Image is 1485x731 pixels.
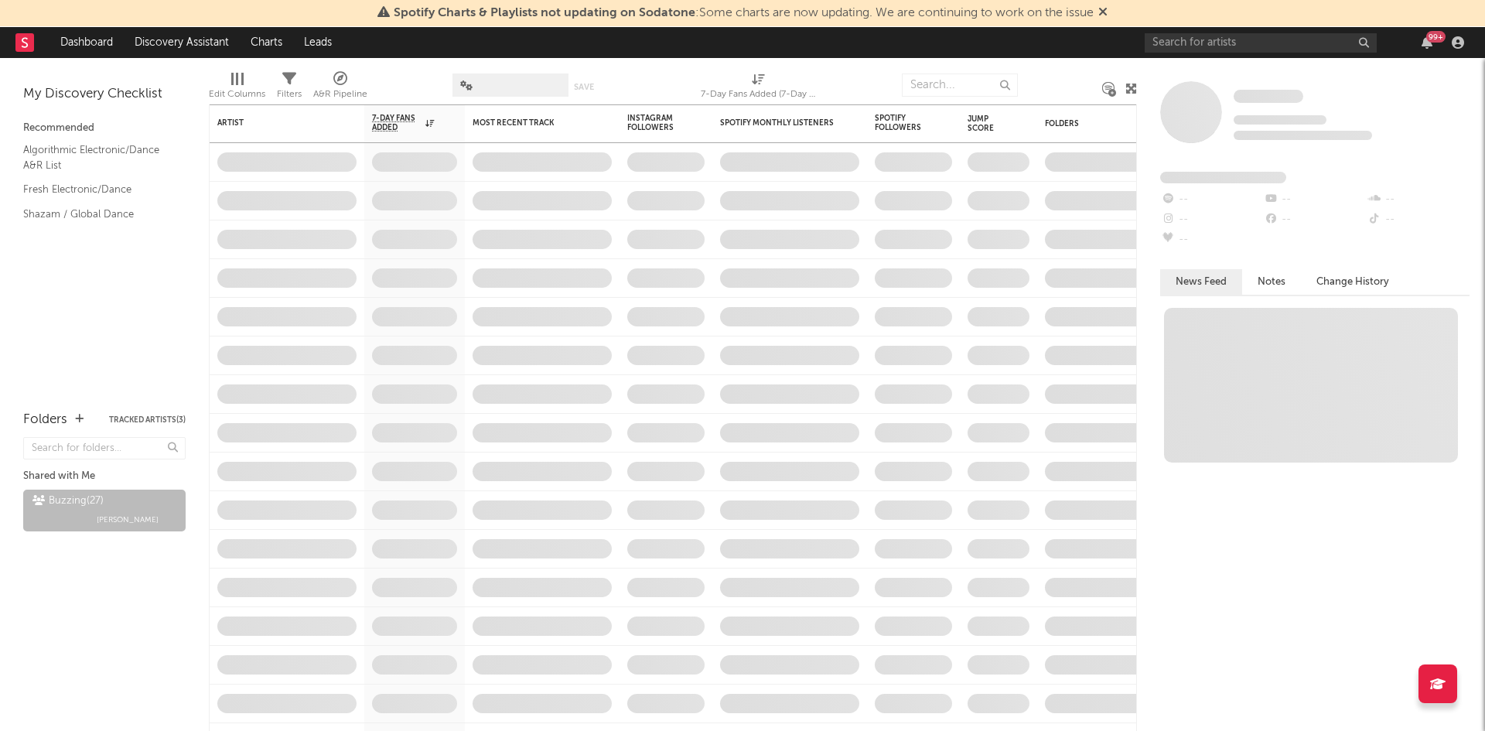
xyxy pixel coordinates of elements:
div: Artist [217,118,333,128]
button: Save [574,83,594,91]
span: [PERSON_NAME] [97,511,159,529]
span: Tracking Since: [DATE] [1234,115,1326,125]
input: Search... [902,73,1018,97]
a: Algorithmic Electronic/Dance A&R List [23,142,170,173]
div: My Discovery Checklist [23,85,186,104]
div: Folders [23,411,67,429]
div: Filters [277,85,302,104]
div: -- [1263,190,1366,210]
div: -- [1367,190,1470,210]
button: 99+ [1422,36,1432,49]
a: Dashboard [49,27,124,58]
div: -- [1367,210,1470,230]
div: Instagram Followers [627,114,681,132]
span: 7-Day Fans Added [372,114,422,132]
span: Some Artist [1234,90,1303,103]
div: -- [1160,210,1263,230]
a: Charts [240,27,293,58]
div: -- [1160,230,1263,250]
input: Search for folders... [23,437,186,459]
a: Some Artist [1234,89,1303,104]
input: Search for artists [1145,33,1377,53]
div: 7-Day Fans Added (7-Day Fans Added) [701,66,817,111]
div: Edit Columns [209,85,265,104]
span: Spotify Charts & Playlists not updating on Sodatone [394,7,695,19]
span: Dismiss [1098,7,1108,19]
a: Fresh Electronic/Dance [23,181,170,198]
button: Tracked Artists(3) [109,416,186,424]
div: Buzzing ( 27 ) [32,492,104,511]
div: -- [1263,210,1366,230]
div: Most Recent Track [473,118,589,128]
div: 99 + [1426,31,1446,43]
button: News Feed [1160,269,1242,295]
a: Leads [293,27,343,58]
div: Filters [277,66,302,111]
div: Folders [1045,119,1161,128]
div: Edit Columns [209,66,265,111]
button: Notes [1242,269,1301,295]
div: A&R Pipeline [313,85,367,104]
span: Fans Added by Platform [1160,172,1286,183]
a: Shazam / Global Dance [23,206,170,223]
div: -- [1160,190,1263,210]
div: Spotify Monthly Listeners [720,118,836,128]
button: Change History [1301,269,1405,295]
span: : Some charts are now updating. We are continuing to work on the issue [394,7,1094,19]
div: Shared with Me [23,467,186,486]
span: 0 fans last week [1234,131,1372,140]
div: 7-Day Fans Added (7-Day Fans Added) [701,85,817,104]
a: Buzzing(27)[PERSON_NAME] [23,490,186,531]
div: Spotify Followers [875,114,929,132]
div: A&R Pipeline [313,66,367,111]
div: Recommended [23,119,186,138]
a: Discovery Assistant [124,27,240,58]
div: Jump Score [968,114,1006,133]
